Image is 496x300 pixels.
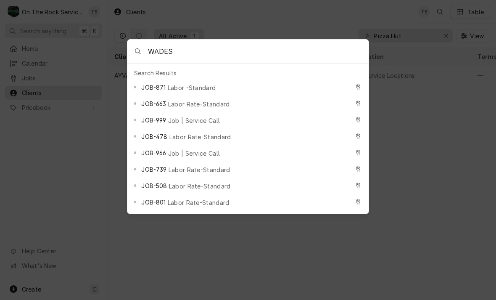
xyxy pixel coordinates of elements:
[141,165,166,174] span: JOB-739
[141,149,166,157] span: JOB-966
[129,67,367,79] div: Search Results
[141,83,166,92] span: JOB-871
[169,182,231,191] span: Labor Rate-Standard
[141,132,167,141] span: JOB-478
[168,116,220,125] span: Job | Service Call
[169,133,231,141] span: Labor Rate-Standard
[168,100,230,109] span: Labor Rate-Standard
[141,198,166,207] span: JOB-801
[148,40,369,63] input: Search anything
[168,83,216,92] span: Labor -Standard
[141,99,166,108] span: JOB-663
[127,39,369,214] div: Global Command Menu
[168,198,230,207] span: Labor Rate-Standard
[168,149,220,158] span: Job | Service Call
[141,116,166,125] span: JOB-999
[169,165,230,174] span: Labor Rate-Standard
[141,181,167,190] span: JOB-508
